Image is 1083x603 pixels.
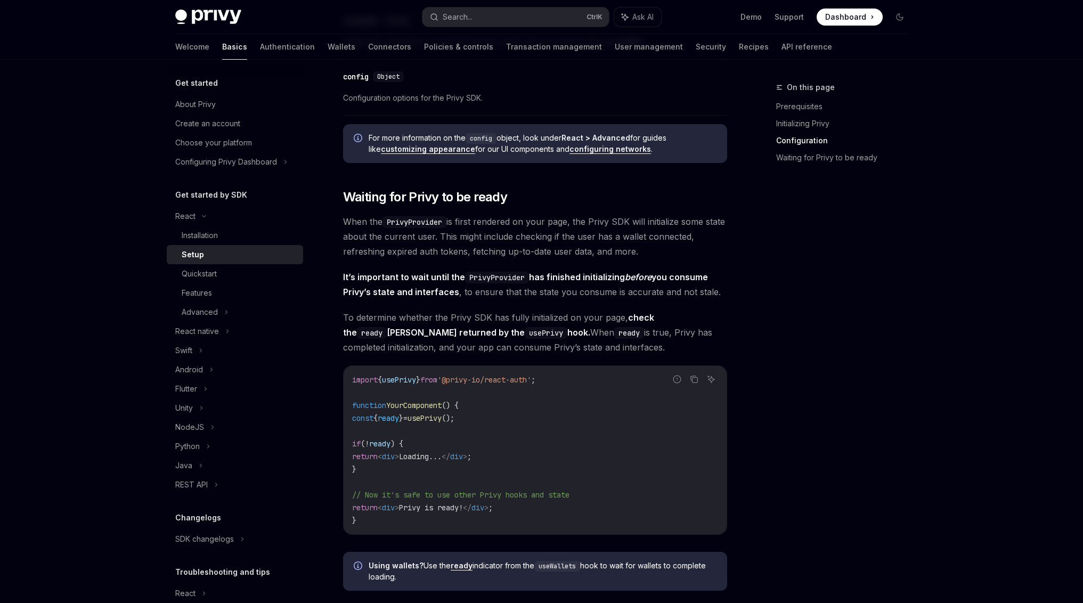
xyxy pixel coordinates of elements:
[352,439,361,449] span: if
[382,503,395,512] span: div
[357,327,387,339] code: ready
[175,34,209,60] a: Welcome
[167,245,303,264] a: Setup
[352,413,373,423] span: const
[467,452,471,461] span: ;
[343,270,727,299] span: , to ensure that the state you consume is accurate and not stale.
[222,34,247,60] a: Basics
[369,133,716,154] span: For more information on the object, look under for guides like for our UI components and .
[614,327,644,339] code: ready
[352,401,386,410] span: function
[182,229,218,242] div: Installation
[175,10,241,25] img: dark logo
[175,402,193,414] div: Unity
[817,9,883,26] a: Dashboard
[399,413,403,423] span: }
[369,439,390,449] span: ready
[561,133,630,142] strong: React > Advanced
[443,11,473,23] div: Search...
[465,272,529,283] code: PrivyProvider
[352,375,378,385] span: import
[175,363,203,376] div: Android
[386,401,442,410] span: YourComponent
[343,92,727,104] span: Configuration options for the Privy SDK.
[442,452,450,461] span: </
[182,287,212,299] div: Features
[175,566,270,578] h5: Troubleshooting and tips
[378,413,399,423] span: ready
[343,214,727,259] span: When the is first rendered on your page, the Privy SDK will initialize some state about the curre...
[775,12,804,22] a: Support
[534,561,580,572] code: useWallets
[175,98,216,111] div: About Privy
[420,375,437,385] span: from
[739,34,769,60] a: Recipes
[365,439,369,449] span: !
[403,413,408,423] span: =
[175,382,197,395] div: Flutter
[776,132,917,149] a: Configuration
[167,283,303,303] a: Features
[175,440,200,453] div: Python
[182,248,204,261] div: Setup
[450,452,463,461] span: div
[368,34,411,60] a: Connectors
[352,503,378,512] span: return
[175,511,221,524] h5: Changelogs
[442,413,454,423] span: ();
[488,503,493,512] span: ;
[408,413,442,423] span: usePrivy
[167,133,303,152] a: Choose your platform
[369,560,716,582] span: Use the indicator from the hook to wait for wallets to complete loading.
[167,226,303,245] a: Installation
[531,375,535,385] span: ;
[569,144,651,154] a: configuring networks
[378,375,382,385] span: {
[373,413,378,423] span: {
[377,72,400,81] span: Object
[378,452,382,461] span: <
[182,306,218,319] div: Advanced
[343,71,369,82] div: config
[175,325,219,338] div: React native
[696,34,726,60] a: Security
[781,34,832,60] a: API reference
[466,133,496,144] code: config
[175,421,204,434] div: NodeJS
[343,272,708,297] strong: It’s important to wait until the has finished initializing you consume Privy’s state and interfaces
[506,34,602,60] a: Transaction management
[776,98,917,115] a: Prerequisites
[354,561,364,572] svg: Info
[787,81,835,94] span: On this page
[625,272,652,282] em: before
[525,327,567,339] code: usePrivy
[463,503,471,512] span: </
[167,114,303,133] a: Create an account
[381,144,475,154] a: customizing appearance
[175,344,192,357] div: Swift
[442,401,459,410] span: () {
[399,503,463,512] span: Privy is ready!
[175,478,208,491] div: REST API
[740,12,762,22] a: Demo
[614,7,661,27] button: Ask AI
[395,503,399,512] span: >
[328,34,355,60] a: Wallets
[167,95,303,114] a: About Privy
[615,34,683,60] a: User management
[343,189,508,206] span: Waiting for Privy to be ready
[471,503,484,512] span: div
[395,452,399,461] span: >
[670,372,684,386] button: Report incorrect code
[437,375,531,385] span: '@privy-io/react-auth'
[422,7,609,27] button: Search...CtrlK
[369,561,424,570] strong: Using wallets?
[175,189,247,201] h5: Get started by SDK
[175,587,196,600] div: React
[382,216,446,228] code: PrivyProvider
[354,134,364,144] svg: Info
[352,490,569,500] span: // Now it's safe to use other Privy hooks and state
[424,34,493,60] a: Policies & controls
[825,12,866,22] span: Dashboard
[382,452,395,461] span: div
